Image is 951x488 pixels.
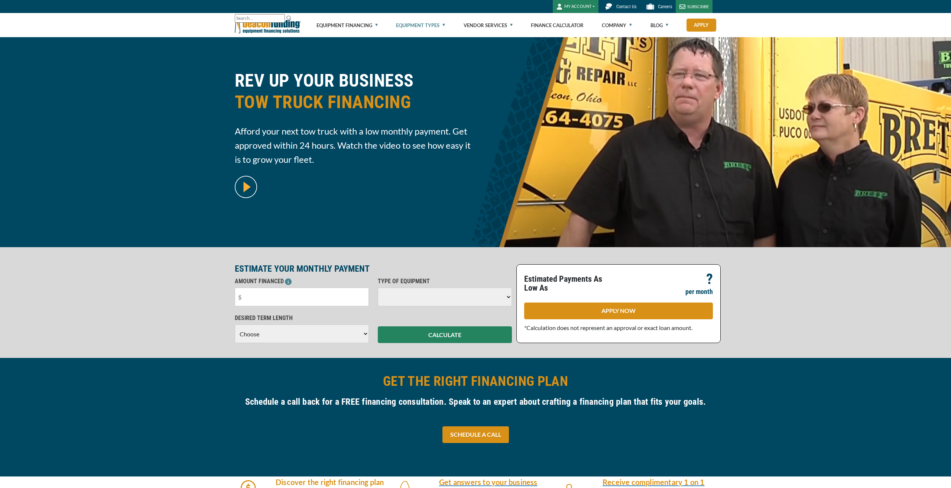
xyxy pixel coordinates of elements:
[235,277,369,286] p: AMOUNT FINANCED
[396,13,445,37] a: Equipment Types
[235,14,285,23] input: Search
[317,13,378,37] a: Equipment Financing
[616,4,636,9] span: Contact Us
[235,13,301,37] img: Beacon Funding Corporation logo
[658,4,672,9] span: Careers
[687,19,716,32] a: Apply
[235,91,471,113] span: TOW TRUCK FINANCING
[531,13,584,37] a: Finance Calculator
[235,124,471,167] span: Afford your next tow truck with a low monthly payment. Get approved within 24 hours. Watch the vi...
[378,277,512,286] p: TYPE OF EQUIPMENT
[524,303,713,319] a: APPLY NOW
[685,287,713,296] p: per month
[235,70,471,119] h1: REV UP YOUR BUSINESS
[235,176,257,198] img: video modal pop-up play button
[235,264,512,273] p: ESTIMATE YOUR MONTHLY PAYMENT
[650,13,668,37] a: Blog
[602,13,632,37] a: Company
[524,324,692,331] span: *Calculation does not represent an approval or exact loan amount.
[706,275,713,284] p: ?
[524,275,614,293] p: Estimated Payments As Low As
[235,373,716,390] h2: GET THE RIGHT FINANCING PLAN
[378,326,512,343] button: CALCULATE
[235,288,369,306] input: $
[277,16,283,22] a: Clear search text
[235,395,716,408] h4: Schedule a call back for a FREE financing consultation. Speak to an expert about crafting a finan...
[464,13,513,37] a: Vendor Services
[286,15,292,21] img: Search
[442,426,509,443] a: SCHEDULE A CALL
[235,314,369,323] p: DESIRED TERM LENGTH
